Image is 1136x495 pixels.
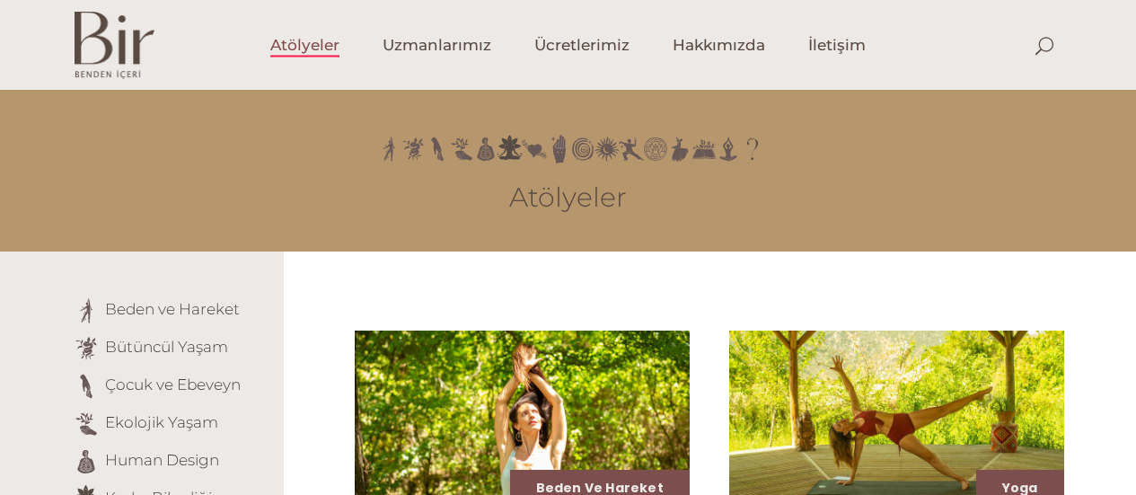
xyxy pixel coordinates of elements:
a: Bütüncül Yaşam [105,338,228,356]
span: Atölyeler [270,35,339,56]
a: Human Design [105,451,219,469]
a: Ekolojik Yaşam [105,413,218,431]
span: Hakkımızda [673,35,765,56]
a: Beden ve Hareket [105,300,240,318]
span: Ücretlerimiz [534,35,630,56]
a: Çocuk ve Ebeveyn [105,376,241,393]
span: Uzmanlarımız [383,35,491,56]
span: İletişim [808,35,866,56]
